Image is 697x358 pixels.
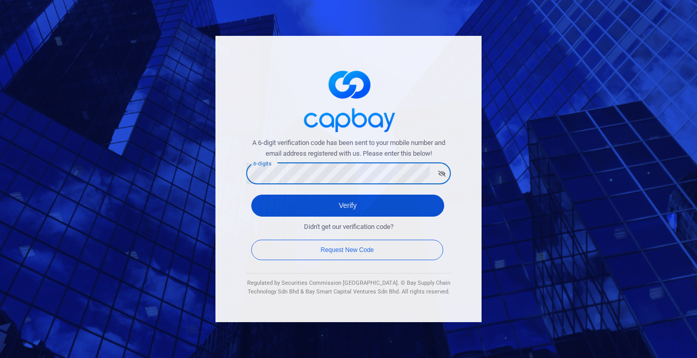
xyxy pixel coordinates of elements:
[251,240,443,260] button: Request New Code
[253,160,271,167] label: 6-digits
[304,222,394,233] span: Didn't get our verification code?
[246,279,451,297] div: Regulated by Securities Commission [GEOGRAPHIC_DATA]. © Bay Supply Chain Technology Sdn Bhd & Bay...
[251,195,444,217] button: Verify
[297,61,400,138] img: logo
[246,138,451,159] span: A 6-digit verification code has been sent to your mobile number and email address registered with...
